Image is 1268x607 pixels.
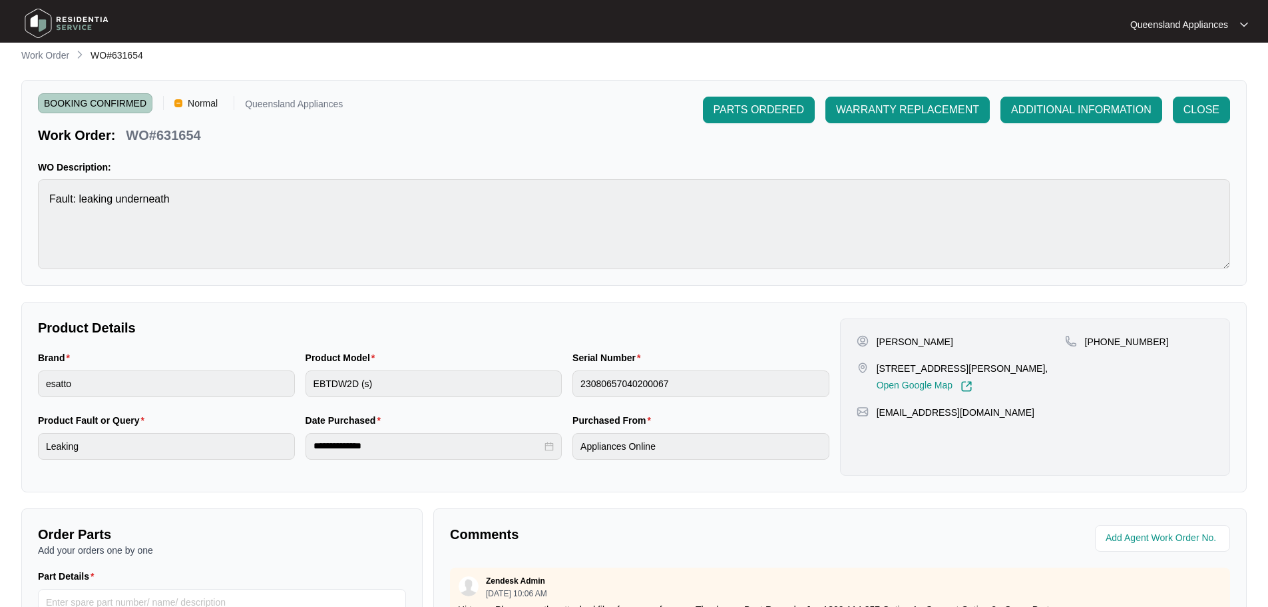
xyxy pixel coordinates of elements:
[38,161,1230,174] p: WO Description:
[877,335,953,348] p: [PERSON_NAME]
[1085,335,1169,348] p: [PHONE_NUMBER]
[877,362,1048,375] p: [STREET_ADDRESS][PERSON_NAME],
[38,93,152,113] span: BOOKING CONFIRMED
[1130,18,1228,31] p: Queensland Appliances
[38,351,75,364] label: Brand
[572,351,646,364] label: Serial Number
[1240,21,1248,28] img: dropdown arrow
[314,439,542,453] input: Date Purchased
[91,50,143,61] span: WO#631654
[182,93,223,113] span: Normal
[38,126,115,145] p: Work Order:
[21,49,69,62] p: Work Order
[572,370,829,397] input: Serial Number
[877,406,1034,419] p: [EMAIL_ADDRESS][DOMAIN_NAME]
[306,370,562,397] input: Product Model
[306,351,381,364] label: Product Model
[38,179,1230,269] textarea: Fault: leaking underneath
[857,335,869,347] img: user-pin
[459,576,479,596] img: user.svg
[38,318,829,337] p: Product Details
[245,99,343,113] p: Queensland Appliances
[75,49,85,60] img: chevron-right
[1000,97,1162,123] button: ADDITIONAL INFORMATION
[1011,102,1152,118] span: ADDITIONAL INFORMATION
[857,362,869,374] img: map-pin
[1065,335,1077,347] img: map-pin
[126,126,200,145] p: WO#631654
[1173,97,1230,123] button: CLOSE
[703,97,815,123] button: PARTS ORDERED
[486,576,545,586] p: Zendesk Admin
[306,414,386,427] label: Date Purchased
[572,433,829,460] input: Purchased From
[572,414,656,427] label: Purchased From
[836,102,979,118] span: WARRANTY REPLACEMENT
[19,49,72,63] a: Work Order
[38,414,150,427] label: Product Fault or Query
[877,380,972,392] a: Open Google Map
[825,97,990,123] button: WARRANTY REPLACEMENT
[38,570,100,583] label: Part Details
[38,544,406,557] p: Add your orders one by one
[38,525,406,544] p: Order Parts
[857,406,869,418] img: map-pin
[486,590,547,598] p: [DATE] 10:06 AM
[714,102,804,118] span: PARTS ORDERED
[38,433,295,460] input: Product Fault or Query
[174,99,182,107] img: Vercel Logo
[20,3,113,43] img: residentia service logo
[38,370,295,397] input: Brand
[1106,530,1222,546] input: Add Agent Work Order No.
[960,380,972,392] img: Link-External
[450,525,831,544] p: Comments
[1183,102,1219,118] span: CLOSE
